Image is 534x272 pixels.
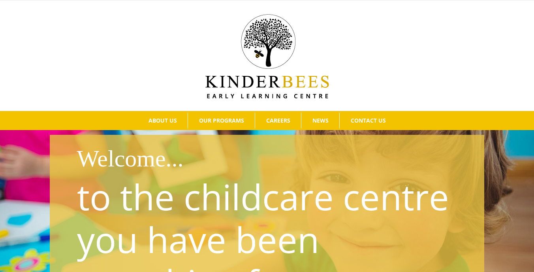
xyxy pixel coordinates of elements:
[301,113,339,128] a: NEWS
[188,113,255,128] a: OUR PROGRAMS
[149,118,177,123] span: ABOUT US
[266,118,290,123] span: CAREERS
[137,113,188,128] a: ABOUT US
[312,118,329,123] span: NEWS
[351,118,386,123] span: CONTACT US
[205,14,329,98] img: Kinder Bees Logo
[340,113,397,128] a: CONTACT US
[255,113,301,128] a: CAREERS
[77,142,479,175] h1: Welcome...
[12,111,522,130] nav: Main Menu
[199,118,244,123] span: OUR PROGRAMS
